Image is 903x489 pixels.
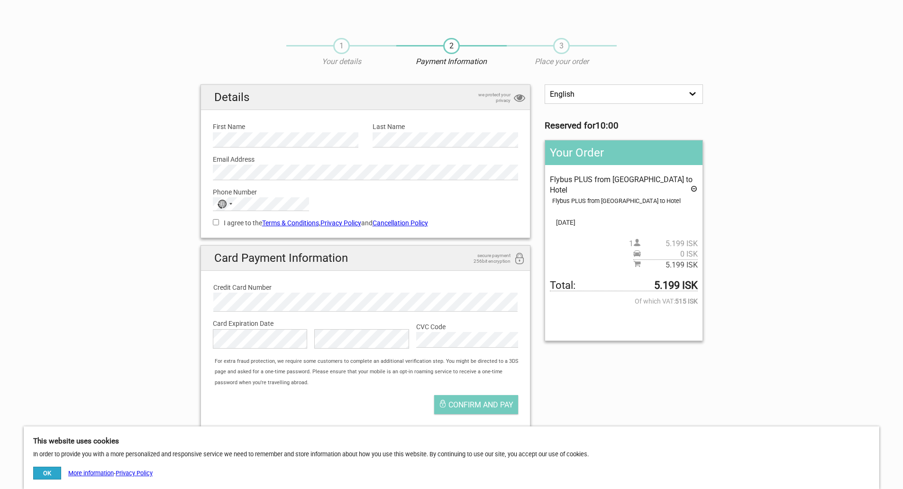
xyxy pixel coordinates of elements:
label: I agree to the , and [213,218,519,228]
button: Confirm and pay [434,395,518,414]
span: we protect your privacy [463,92,511,103]
i: 256bit encryption [514,253,525,266]
div: For extra fraud protection, we require some customers to complete an additional verification step... [210,356,530,388]
p: Place your order [507,56,617,67]
label: Phone Number [213,187,519,197]
strong: 5.199 ISK [654,280,698,291]
label: Last Name [373,121,518,132]
label: Email Address [213,154,519,165]
span: Flybus PLUS from [GEOGRAPHIC_DATA] to Hotel [550,175,693,194]
button: Selected country [213,198,237,210]
span: 2 [443,38,460,54]
a: Terms & Conditions [262,219,319,227]
div: - [33,467,153,480]
span: 3 [553,38,570,54]
p: Payment Information [396,56,506,67]
span: Total to be paid [550,280,697,291]
a: Privacy Policy [116,470,153,477]
p: Your details [286,56,396,67]
label: Card Expiration Date [213,318,519,329]
div: In order to provide you with a more personalized and responsive service we need to remember and s... [24,426,879,489]
span: 5.199 ISK [641,239,698,249]
a: More information [68,470,114,477]
h2: Details [201,85,530,110]
div: Flybus PLUS from [GEOGRAPHIC_DATA] to Hotel [552,196,697,206]
span: Of which VAT: [550,296,697,306]
strong: 10:00 [595,120,619,131]
a: Privacy Policy [320,219,361,227]
span: 1 person(s) [629,239,698,249]
span: Subtotal [633,259,698,270]
span: [DATE] [550,217,697,228]
label: Credit Card Number [213,282,518,293]
h2: Your Order [545,140,702,165]
span: Pickup price [633,249,698,259]
span: 5.199 ISK [641,260,698,270]
span: secure payment 256bit encryption [463,253,511,264]
label: First Name [213,121,358,132]
label: CVC Code [416,322,518,332]
h5: This website uses cookies [33,436,870,446]
span: 0 ISK [641,249,698,259]
span: Confirm and pay [448,400,513,409]
a: Cancellation Policy [373,219,428,227]
button: OK [33,467,61,480]
h2: Card Payment Information [201,246,530,271]
i: privacy protection [514,92,525,105]
h3: Reserved for [545,120,702,131]
strong: 515 ISK [675,296,698,306]
span: 1 [333,38,350,54]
